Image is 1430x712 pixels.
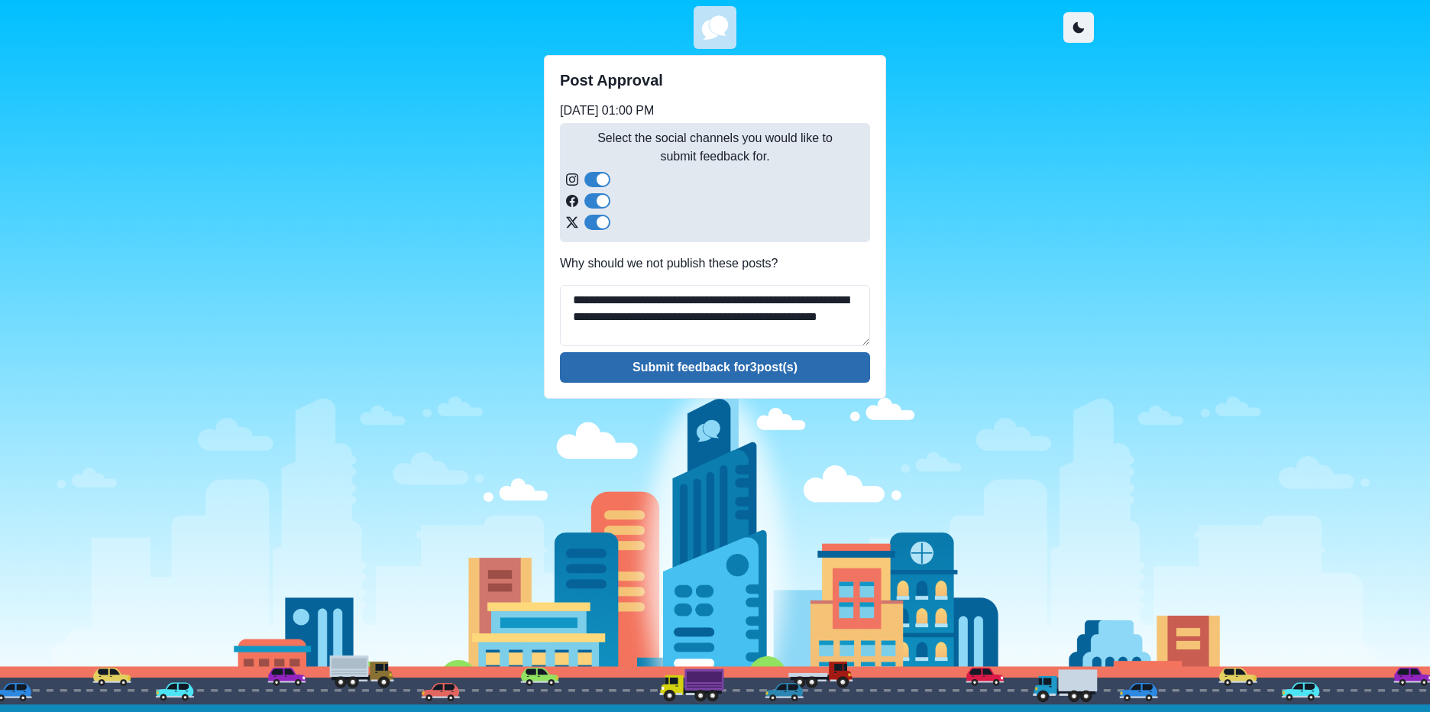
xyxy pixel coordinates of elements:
p: Why should we not publish these posts? [560,254,870,273]
img: u8dYElcwoIgCIIgCIIgCIIgCIIgCIIgCIIgCIIgCIIgCIIgCIIgCIIgCIIgCIIgCIKgBfgfhTKg+uHK8RYAAAAASUVORK5CYII= [697,9,733,46]
button: Submit feedback for3post(s) [560,352,870,383]
h2: Post Approval [560,71,870,89]
p: [DATE] 01:00 PM [560,102,870,120]
p: Select the social channels you would like to submit feedback for. [566,129,864,166]
button: Toggle Mode [1063,12,1094,43]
